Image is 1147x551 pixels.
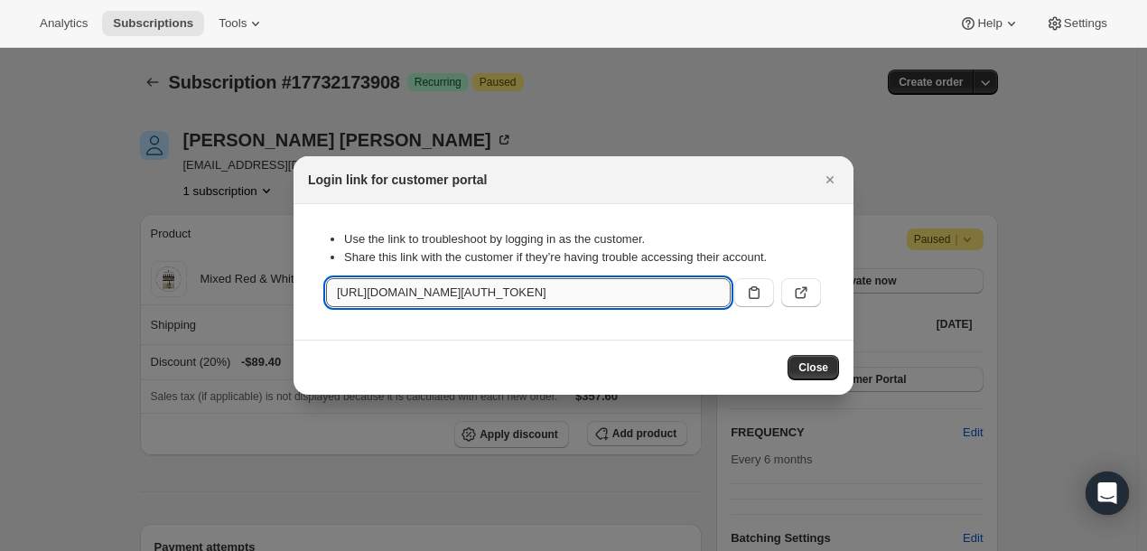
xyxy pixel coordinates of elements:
[977,16,1002,31] span: Help
[344,248,821,266] li: Share this link with the customer if they’re having trouble accessing their account.
[788,355,839,380] button: Close
[798,360,828,375] span: Close
[308,171,487,189] h2: Login link for customer portal
[1086,472,1129,515] div: Open Intercom Messenger
[219,16,247,31] span: Tools
[29,11,98,36] button: Analytics
[1064,16,1107,31] span: Settings
[40,16,88,31] span: Analytics
[102,11,204,36] button: Subscriptions
[208,11,275,36] button: Tools
[1035,11,1118,36] button: Settings
[344,230,821,248] li: Use the link to troubleshoot by logging in as the customer.
[817,167,843,192] button: Close
[113,16,193,31] span: Subscriptions
[948,11,1030,36] button: Help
